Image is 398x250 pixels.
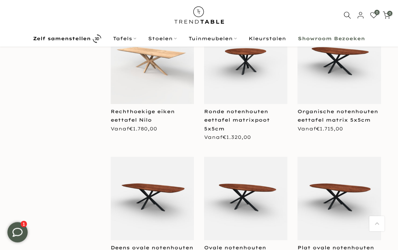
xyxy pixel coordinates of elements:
span: Vanaf [111,126,157,132]
a: 0 [370,11,377,19]
span: Vanaf [204,134,251,141]
a: Rechthoekige eiken eettafel Nilo [111,109,175,123]
a: Kleurstalen [243,34,292,43]
span: 0 [374,10,379,15]
a: Organische notenhouten eettafel matrix 5x5cm [297,109,378,123]
a: Tuinmeubelen [183,34,243,43]
a: Terug naar boven [369,216,385,231]
a: Zelf samenstellen [27,33,107,45]
span: €1.780,00 [129,126,157,132]
b: Zelf samenstellen [33,36,91,41]
span: €1.320,00 [223,134,251,141]
a: Ronde notenhouten eettafel matrixpoot 5x5cm [204,109,270,132]
a: Showroom Bezoeken [292,34,371,43]
a: Stoelen [142,34,183,43]
span: €1.715,00 [316,126,343,132]
span: Vanaf [297,126,343,132]
b: Showroom Bezoeken [298,36,365,41]
a: Tafels [107,34,142,43]
iframe: toggle-frame [1,216,34,249]
span: 0 [387,11,392,16]
a: 0 [383,11,390,19]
